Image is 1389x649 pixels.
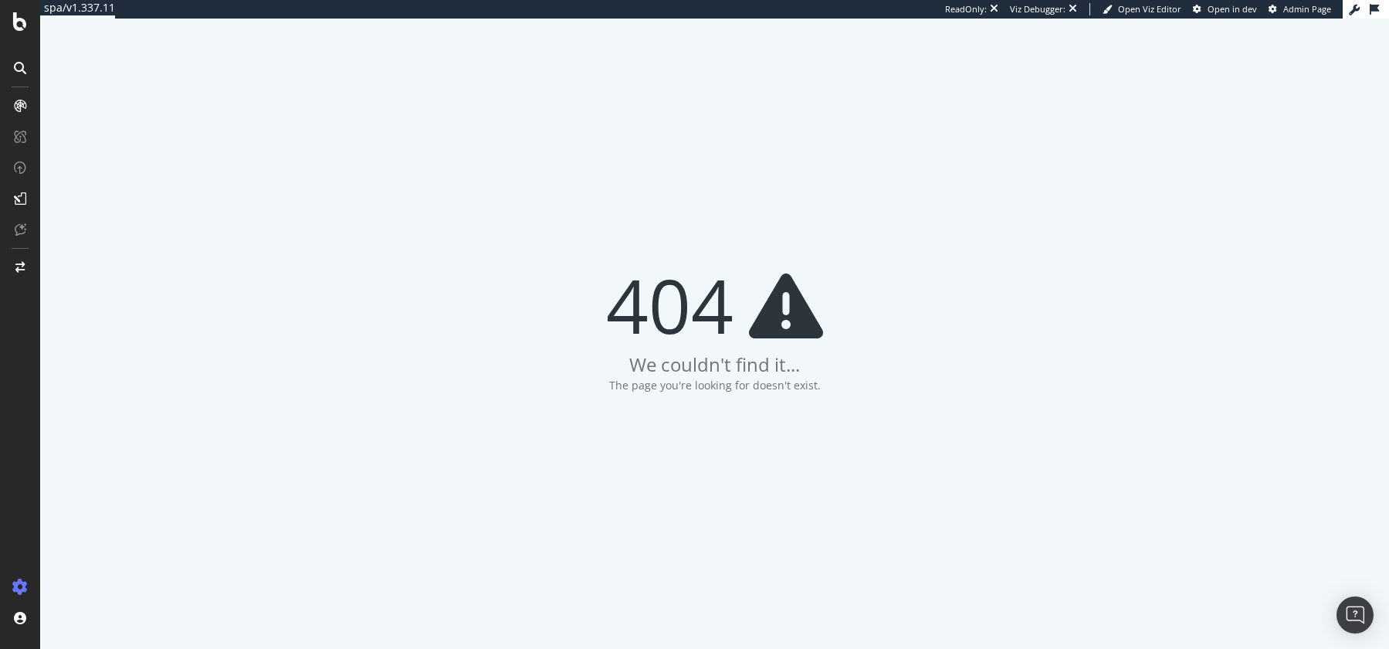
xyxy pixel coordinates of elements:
[1118,3,1181,15] span: Open Viz Editor
[1103,3,1181,15] a: Open Viz Editor
[945,3,987,15] div: ReadOnly:
[1336,596,1374,634] div: Open Intercom Messenger
[629,352,800,378] div: We couldn't find it...
[1193,3,1257,15] a: Open in dev
[1269,3,1331,15] a: Admin Page
[1208,3,1257,15] span: Open in dev
[1283,3,1331,15] span: Admin Page
[1010,3,1065,15] div: Viz Debugger:
[606,267,823,344] div: 404
[609,378,821,393] div: The page you're looking for doesn't exist.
